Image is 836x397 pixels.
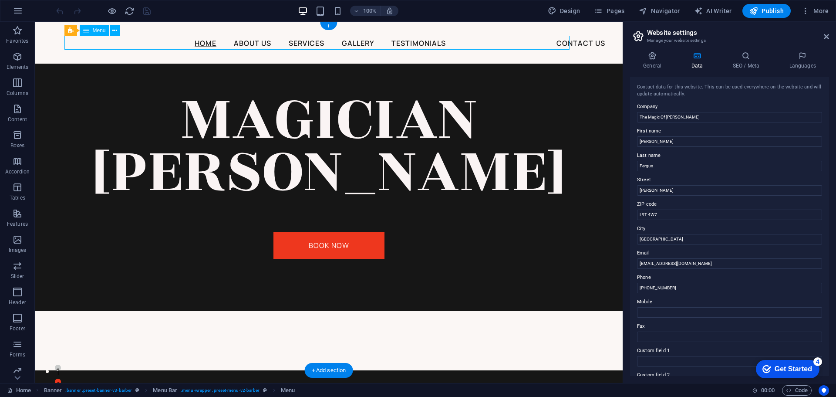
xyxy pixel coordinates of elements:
button: 100% [350,6,381,16]
button: Publish [742,4,791,18]
nav: breadcrumb [44,385,295,396]
p: Boxes [10,142,25,149]
span: 00 00 [761,385,775,396]
div: + [320,22,337,30]
p: Favorites [6,37,28,44]
span: : [767,387,769,394]
i: On resize automatically adjust zoom level to fit chosen device. [386,7,394,15]
div: Get Started 4 items remaining, 20% complete [7,4,71,23]
h2: Website settings [647,29,829,37]
h6: 100% [363,6,377,16]
h3: Manage your website settings [647,37,812,44]
label: Custom field 1 [637,346,822,356]
label: Custom field 2 [637,370,822,380]
button: Design [544,4,584,18]
i: Reload page [125,6,135,16]
h4: SEO / Meta [719,51,776,70]
span: Publish [749,7,784,15]
span: Code [786,385,808,396]
button: Click here to leave preview mode and continue editing [107,6,117,16]
div: + Add section [305,363,353,378]
p: Elements [7,64,29,71]
button: AI Writer [691,4,735,18]
p: Slider [11,273,24,280]
span: Click to select. Double-click to edit [44,385,62,396]
p: Columns [7,90,28,97]
p: Accordion [5,168,30,175]
h4: Data [678,51,719,70]
span: Menu [93,28,106,33]
p: Images [9,247,27,254]
button: Navigator [635,4,684,18]
span: . banner .preset-banner-v3-barber [65,385,132,396]
h4: General [630,51,678,70]
span: Navigator [639,7,680,15]
label: Last name [637,150,822,161]
span: Pages [594,7,624,15]
label: Street [637,175,822,185]
button: Pages [590,4,628,18]
p: Tables [10,194,25,201]
button: More [798,4,832,18]
label: Phone [637,272,822,283]
div: 4 [64,2,73,10]
label: Company [637,102,822,112]
button: Code [782,385,812,396]
label: Mobile [637,297,822,307]
span: Click to select. Double-click to edit [281,385,295,396]
label: Email [637,248,822,258]
div: Get Started [26,10,63,17]
i: This element is a customizable preset [135,388,139,393]
p: Features [7,221,28,227]
p: Content [8,116,27,123]
a: Click to cancel selection. Double-click to open Pages [7,385,31,396]
h4: Languages [776,51,829,70]
label: Fax [637,321,822,332]
span: Design [548,7,580,15]
span: More [801,7,829,15]
div: Contact data for this website. This can be used everywhere on the website and will update automat... [637,84,822,98]
button: reload [124,6,135,16]
p: Forms [10,351,25,358]
div: Design (Ctrl+Alt+Y) [544,4,584,18]
label: City [637,224,822,234]
i: This element is a customizable preset [263,388,267,393]
p: Footer [10,325,25,332]
button: Usercentrics [819,385,829,396]
label: First name [637,126,822,136]
label: ZIP code [637,199,822,210]
p: Header [9,299,26,306]
span: AI Writer [694,7,732,15]
h6: Session time [752,385,775,396]
span: . menu-wrapper .preset-menu-v2-barber [181,385,260,396]
span: Click to select. Double-click to edit [153,385,177,396]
